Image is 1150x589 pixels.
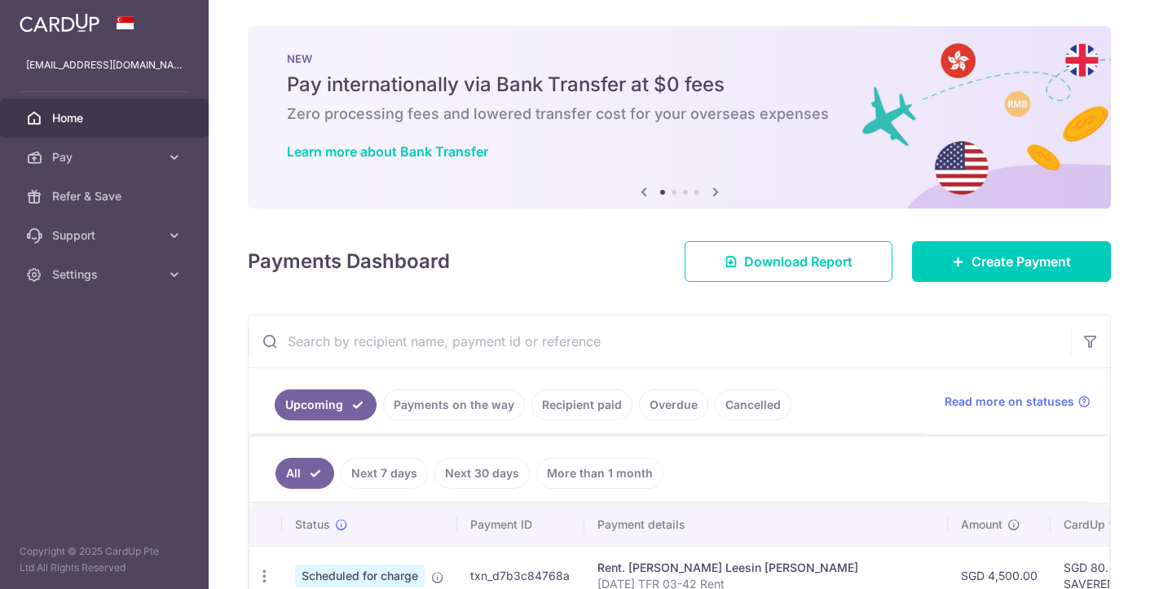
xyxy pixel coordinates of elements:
[287,52,1072,65] p: NEW
[1045,540,1134,581] iframe: Opens a widget where you can find more information
[945,393,1091,410] a: Read more on statuses
[341,458,428,489] a: Next 7 days
[945,393,1074,410] span: Read more on statuses
[597,560,935,576] div: Rent. [PERSON_NAME] Leesin [PERSON_NAME]
[912,241,1111,282] a: Create Payment
[531,389,632,420] a: Recipient paid
[248,26,1111,209] img: Bank transfer banner
[584,503,948,546] th: Payment details
[295,516,330,533] span: Status
[457,503,584,546] th: Payment ID
[536,458,663,489] a: More than 1 month
[287,72,1072,98] h5: Pay internationally via Bank Transfer at $0 fees
[52,149,160,165] span: Pay
[249,315,1071,367] input: Search by recipient name, payment id or reference
[20,13,99,33] img: CardUp
[961,516,1002,533] span: Amount
[275,458,334,489] a: All
[248,247,450,276] h4: Payments Dashboard
[52,188,160,204] span: Refer & Save
[52,110,160,126] span: Home
[275,389,377,420] a: Upcoming
[685,241,892,282] a: Download Report
[26,57,183,73] p: [EMAIL_ADDRESS][DOMAIN_NAME]
[639,389,708,420] a: Overdue
[715,389,791,420] a: Cancelled
[972,252,1071,271] span: Create Payment
[52,266,160,283] span: Settings
[1064,516,1126,533] span: CardUp fee
[744,252,853,271] span: Download Report
[295,565,425,587] span: Scheduled for charge
[434,458,530,489] a: Next 30 days
[383,389,525,420] a: Payments on the way
[287,143,488,160] a: Learn more about Bank Transfer
[52,227,160,244] span: Support
[287,104,1072,124] h6: Zero processing fees and lowered transfer cost for your overseas expenses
